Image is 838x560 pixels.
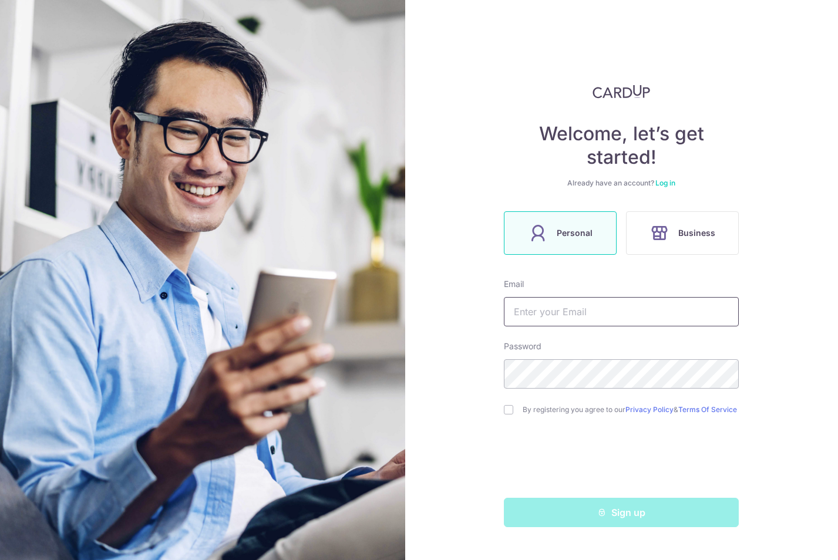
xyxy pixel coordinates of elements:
[504,340,541,352] label: Password
[678,226,715,240] span: Business
[504,122,739,169] h4: Welcome, let’s get started!
[532,438,711,484] iframe: reCAPTCHA
[557,226,593,240] span: Personal
[678,405,737,414] a: Terms Of Service
[504,278,524,290] label: Email
[621,211,743,255] a: Business
[499,211,621,255] a: Personal
[523,405,739,414] label: By registering you agree to our &
[625,405,674,414] a: Privacy Policy
[593,85,650,99] img: CardUp Logo
[504,178,739,188] div: Already have an account?
[504,297,739,326] input: Enter your Email
[655,178,675,187] a: Log in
